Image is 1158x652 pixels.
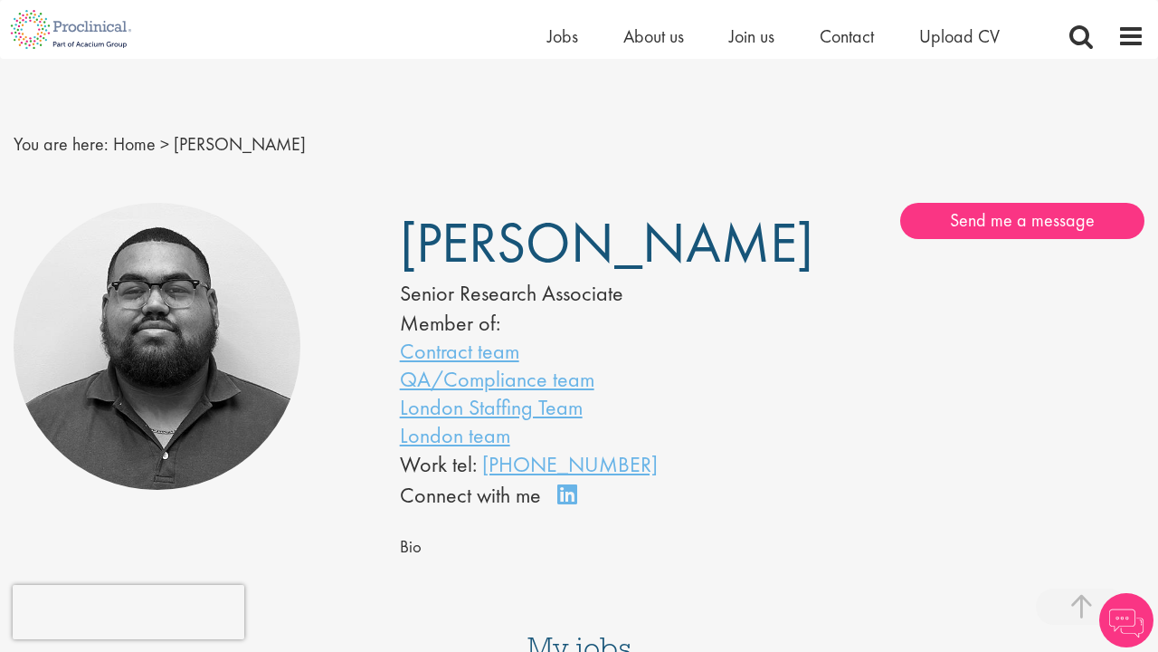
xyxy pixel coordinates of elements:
img: Ashley Bennett [14,203,300,490]
a: QA/Compliance team [400,365,594,393]
a: Send me a message [900,203,1144,239]
a: Join us [729,24,774,48]
span: [PERSON_NAME] [400,206,813,279]
span: Work tel: [400,450,477,478]
a: Upload CV [919,24,1000,48]
span: Bio [400,536,422,558]
a: [PHONE_NUMBER] [482,450,658,478]
span: You are here: [14,132,109,156]
div: Senior Research Associate [400,278,718,309]
a: breadcrumb link [113,132,156,156]
a: Contact [820,24,874,48]
label: Member of: [400,309,500,337]
a: London Staffing Team [400,393,583,421]
a: Jobs [547,24,578,48]
a: London team [400,421,510,449]
a: Contract team [400,337,519,365]
img: Chatbot [1099,593,1153,647]
span: [PERSON_NAME] [174,132,306,156]
a: About us [623,24,684,48]
iframe: reCAPTCHA [13,585,244,639]
span: > [160,132,169,156]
